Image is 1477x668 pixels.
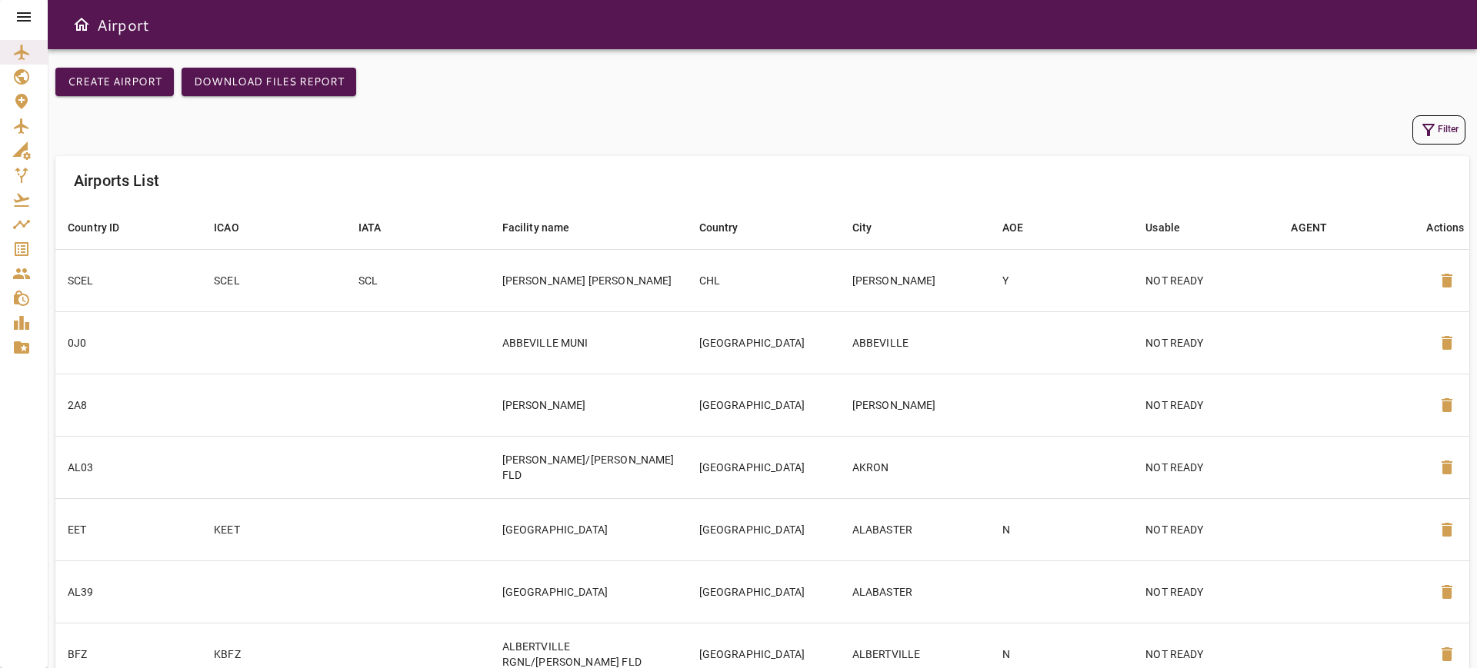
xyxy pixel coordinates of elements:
td: [PERSON_NAME] [840,374,990,436]
button: Create airport [55,68,174,96]
button: Delete Airport [1429,262,1465,299]
div: Usable [1145,218,1180,237]
span: delete [1438,396,1456,414]
div: AGENT [1291,218,1327,237]
td: Y [990,249,1134,311]
td: SCEL [202,249,345,311]
span: delete [1438,334,1456,352]
span: Country [699,218,759,237]
div: Facility name [502,218,570,237]
span: delete [1438,271,1456,290]
td: SCEL [55,249,202,311]
h6: Airports List [74,168,159,193]
td: AL39 [55,560,202,623]
p: NOT READY [1145,522,1266,537]
span: City [852,218,892,237]
p: NOT READY [1145,584,1266,600]
td: [GEOGRAPHIC_DATA] [490,560,687,623]
button: Open drawer [66,9,97,40]
button: Delete Airport [1429,511,1465,548]
td: [GEOGRAPHIC_DATA] [687,311,840,374]
span: ICAO [214,218,259,237]
button: Delete Airport [1429,387,1465,424]
td: [PERSON_NAME]/[PERSON_NAME] FLD [490,436,687,498]
td: SCL [346,249,490,311]
span: AGENT [1291,218,1347,237]
p: NOT READY [1145,273,1266,288]
td: [PERSON_NAME] [840,249,990,311]
td: ALABASTER [840,498,990,560]
span: delete [1438,645,1456,663]
td: ABBEVILLE MUNI [490,311,687,374]
p: NOT READY [1145,335,1266,351]
td: KEET [202,498,345,560]
span: IATA [358,218,402,237]
td: [GEOGRAPHIC_DATA] [687,436,840,498]
p: NOT READY [1145,460,1266,475]
h6: Airport [97,12,149,37]
button: Delete Airport [1429,324,1465,361]
button: Filter [1412,115,1465,145]
div: AOE [1002,218,1023,237]
span: AOE [1002,218,1043,237]
span: Country ID [68,218,140,237]
td: AL03 [55,436,202,498]
td: AKRON [840,436,990,498]
div: ICAO [214,218,239,237]
div: Country ID [68,218,120,237]
span: delete [1438,583,1456,601]
td: [PERSON_NAME] [PERSON_NAME] [490,249,687,311]
div: Country [699,218,738,237]
td: 0J0 [55,311,202,374]
button: Delete Airport [1429,449,1465,486]
td: N [990,498,1134,560]
div: IATA [358,218,382,237]
span: delete [1438,458,1456,477]
td: 2A8 [55,374,202,436]
span: Facility name [502,218,590,237]
span: Usable [1145,218,1200,237]
button: Download Files Report [182,68,356,96]
button: Delete Airport [1429,573,1465,610]
td: [GEOGRAPHIC_DATA] [687,374,840,436]
td: [PERSON_NAME] [490,374,687,436]
div: City [852,218,872,237]
td: ALABASTER [840,560,990,623]
span: delete [1438,520,1456,539]
td: EET [55,498,202,560]
td: [GEOGRAPHIC_DATA] [687,560,840,623]
td: [GEOGRAPHIC_DATA] [687,498,840,560]
td: [GEOGRAPHIC_DATA] [490,498,687,560]
p: NOT READY [1145,397,1266,413]
p: NOT READY [1145,646,1266,662]
td: ABBEVILLE [840,311,990,374]
td: CHL [687,249,840,311]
